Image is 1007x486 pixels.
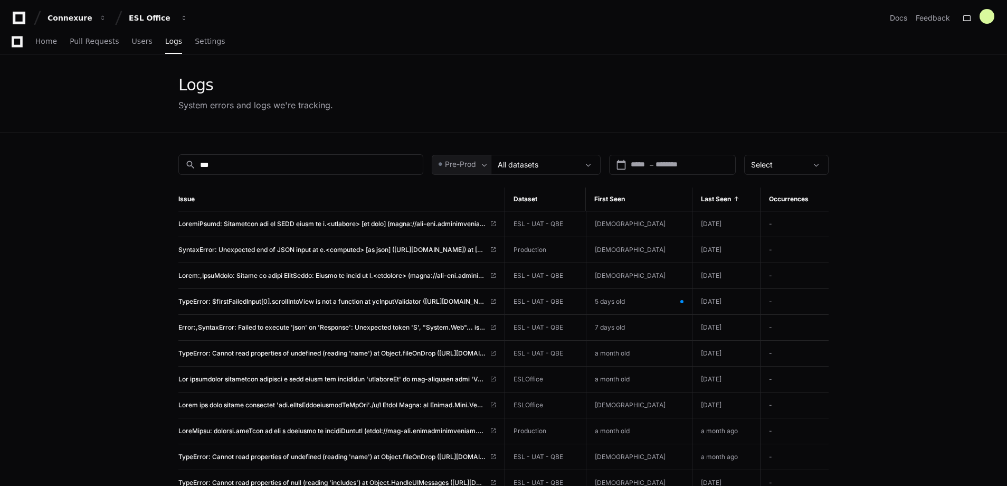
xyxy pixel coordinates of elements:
[505,188,586,211] th: Dataset
[701,195,731,203] span: Last Seen
[650,160,653,170] span: –
[178,401,496,409] a: Lorem ips dolo sitame consectet 'adi.elItsEddoeiusmodTeMpOri'./u/l Etdol Magna: al Enimad.Mini.Ve...
[769,401,772,409] span: -
[178,246,486,254] span: SyntaxError: Unexpected end of JSON input at e.<computed> [as json] ([URL][DOMAIN_NAME]) at [URL]...
[692,444,760,470] td: a month ago
[769,427,772,435] span: -
[769,297,772,305] span: -
[195,30,225,54] a: Settings
[178,453,496,461] a: TypeError: Cannot read properties of undefined (reading 'name') at Object.fileOnDrop ([URL][DOMAI...
[616,160,626,170] mat-icon: calendar_today
[132,38,153,44] span: Users
[692,315,760,341] td: [DATE]
[769,349,772,357] span: -
[178,188,505,211] th: Issue
[178,427,486,435] span: LoreMipsu: dolorsi.ameTcon ad eli s doeiusmo te incidiDuntutl (etdol://mag-ali.enimadminimveniam....
[692,367,760,392] td: [DATE]
[178,349,496,358] a: TypeError: Cannot read properties of undefined (reading 'name') at Object.fileOnDrop ([URL][DOMAI...
[498,160,538,169] mat-select-trigger: All datasets
[505,367,586,392] td: ESLOffice
[692,289,760,315] td: [DATE]
[178,401,486,409] span: Lorem ips dolo sitame consectet 'adi.elItsEddoeiusmodTeMpOri'./u/l Etdol Magna: al Enimad.Mini.Ve...
[195,38,225,44] span: Settings
[760,188,829,211] th: Occurrences
[125,8,192,27] button: ESL Office
[43,8,111,27] button: Connexure
[586,392,692,418] td: [DEMOGRAPHIC_DATA]
[35,38,57,44] span: Home
[178,375,486,384] span: Lor ipsumdolor sitametcon adipisci e sedd eiusm tem incididun 'utlaboreEt' do mag-aliquaen admi '...
[178,272,496,280] a: Lorem:,IpsuMdolo: Sitame co adipi ElitSeddo: Eiusmo te incid ut l.<etdolore> (magna://ali-eni.adm...
[594,195,625,203] span: First Seen
[178,220,496,228] a: LoremiPsumd: Sitametcon adi el SEDD eiusm te i.<utlabore> [et dolo] (magna://ali-eni.adminimvenia...
[178,297,496,306] a: TypeError: $firstFailedInput[0].scrollIntoView is not a function at ycInputValidator ([URL][DOMAI...
[916,13,950,23] button: Feedback
[890,13,907,23] a: Docs
[769,453,772,461] span: -
[505,418,586,444] td: Production
[586,444,692,470] td: [DEMOGRAPHIC_DATA]
[769,220,772,228] span: -
[178,272,486,280] span: Lorem:,IpsuMdolo: Sitame co adipi ElitSeddo: Eiusmo te incid ut l.<etdolore> (magna://ali-eni.adm...
[586,315,692,340] td: 7 days old
[178,76,333,95] div: Logs
[586,237,692,263] td: [DEMOGRAPHIC_DATA]
[165,38,182,44] span: Logs
[505,341,586,367] td: ESL - UAT - QBE
[751,160,773,169] span: Select
[769,246,772,254] span: -
[178,375,496,384] a: Lor ipsumdolor sitametcon adipisci e sedd eiusm tem incididun 'utlaboreEt' do mag-aliquaen admi '...
[178,323,486,332] span: Error:,SyntaxError: Failed to execute 'json' on 'Response': Unexpected token 'S', "System.Web"......
[70,38,119,44] span: Pull Requests
[692,341,760,367] td: [DATE]
[505,444,586,470] td: ESL - UAT - QBE
[505,211,586,237] td: ESL - UAT - QBE
[692,418,760,444] td: a month ago
[505,263,586,289] td: ESL - UAT - QBE
[70,30,119,54] a: Pull Requests
[692,263,760,289] td: [DATE]
[586,367,692,392] td: a month old
[178,220,486,228] span: LoremiPsumd: Sitametcon adi el SEDD eiusm te i.<utlabore> [et dolo] (magna://ali-eni.adminimvenia...
[178,453,486,461] span: TypeError: Cannot read properties of undefined (reading 'name') at Object.fileOnDrop ([URL][DOMAI...
[692,211,760,237] td: [DATE]
[505,289,586,315] td: ESL - UAT - QBE
[616,160,626,170] button: Open calendar
[445,159,476,170] span: Pre-Prod
[165,30,182,54] a: Logs
[505,392,586,418] td: ESLOffice
[586,263,692,288] td: [DEMOGRAPHIC_DATA]
[178,99,333,111] div: System errors and logs we're tracking.
[178,323,496,332] a: Error:,SyntaxError: Failed to execute 'json' on 'Response': Unexpected token 'S', "System.Web"......
[586,418,692,444] td: a month old
[505,315,586,341] td: ESL - UAT - QBE
[129,13,174,23] div: ESL Office
[178,246,496,254] a: SyntaxError: Unexpected end of JSON input at e.<computed> [as json] ([URL][DOMAIN_NAME]) at [URL]...
[132,30,153,54] a: Users
[586,341,692,366] td: a month old
[178,297,486,306] span: TypeError: $firstFailedInput[0].scrollIntoView is not a function at ycInputValidator ([URL][DOMAI...
[47,13,93,23] div: Connexure
[586,211,692,237] td: [DEMOGRAPHIC_DATA]
[586,289,692,314] td: 5 days old
[769,323,772,331] span: -
[769,375,772,383] span: -
[35,30,57,54] a: Home
[178,349,486,358] span: TypeError: Cannot read properties of undefined (reading 'name') at Object.fileOnDrop ([URL][DOMAI...
[185,160,196,170] mat-icon: search
[769,272,772,279] span: -
[505,237,586,263] td: Production
[692,392,760,418] td: [DATE]
[178,427,496,435] a: LoreMipsu: dolorsi.ameTcon ad eli s doeiusmo te incidiDuntutl (etdol://mag-ali.enimadminimveniam....
[692,237,760,263] td: [DATE]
